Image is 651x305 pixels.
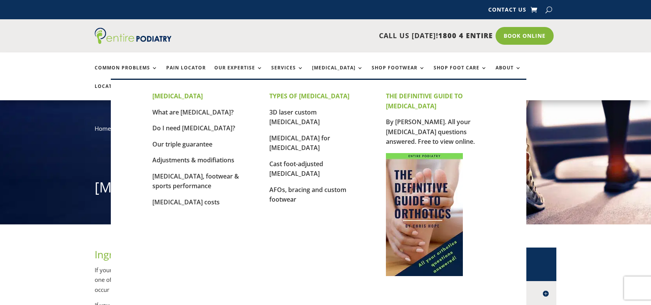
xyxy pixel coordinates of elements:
strong: TYPES OF [MEDICAL_DATA] [269,92,349,100]
a: Common Problems [95,65,158,82]
a: Locations [95,84,133,100]
strong: [MEDICAL_DATA] [152,92,203,100]
a: Do I need [MEDICAL_DATA]? [152,124,235,132]
a: [MEDICAL_DATA] for [MEDICAL_DATA] [269,134,330,152]
a: Our triple guarantee [152,140,212,148]
a: [MEDICAL_DATA], footwear & sports performance [152,172,239,190]
a: AFOs, bracing and custom footwear [269,185,346,204]
a: Pain Locator [166,65,206,82]
span: Ingrown toe treatment [95,248,201,261]
span: 1800 4 ENTIRE [438,31,493,40]
a: Entire Podiatry [95,38,172,45]
img: Cover for The Definitive Guide to Orthotics by Chris Hope of Entire Podiatry [386,153,463,276]
a: What are [MEDICAL_DATA]? [152,108,234,116]
a: Shop Foot Care [434,65,487,82]
a: Cast foot-adjusted [MEDICAL_DATA] [269,160,323,178]
a: Our Expertise [214,65,263,82]
a: Contact Us [488,7,526,15]
p: CALL US [DATE]! [201,31,493,41]
a: [MEDICAL_DATA] costs [152,198,220,206]
a: 3D laser custom [MEDICAL_DATA] [269,108,320,126]
a: About [496,65,521,82]
img: logo (1) [95,28,172,44]
a: Home [95,125,111,132]
strong: THE DEFINITIVE GUIDE TO [MEDICAL_DATA] [386,92,463,110]
a: By [PERSON_NAME]. All your [MEDICAL_DATA] questions answered. Free to view online. [386,118,475,146]
nav: breadcrumb [95,123,556,139]
a: [MEDICAL_DATA] [312,65,363,82]
a: Shop Footwear [372,65,425,82]
h1: [MEDICAL_DATA] Treatment [95,178,556,201]
a: Adjustments & modifiations [152,156,234,164]
a: Services [271,65,304,82]
p: If your toenail seems to be ingrown, the first step is to call Entire [MEDICAL_DATA] to make an a... [95,265,394,301]
a: Book Online [496,27,554,45]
